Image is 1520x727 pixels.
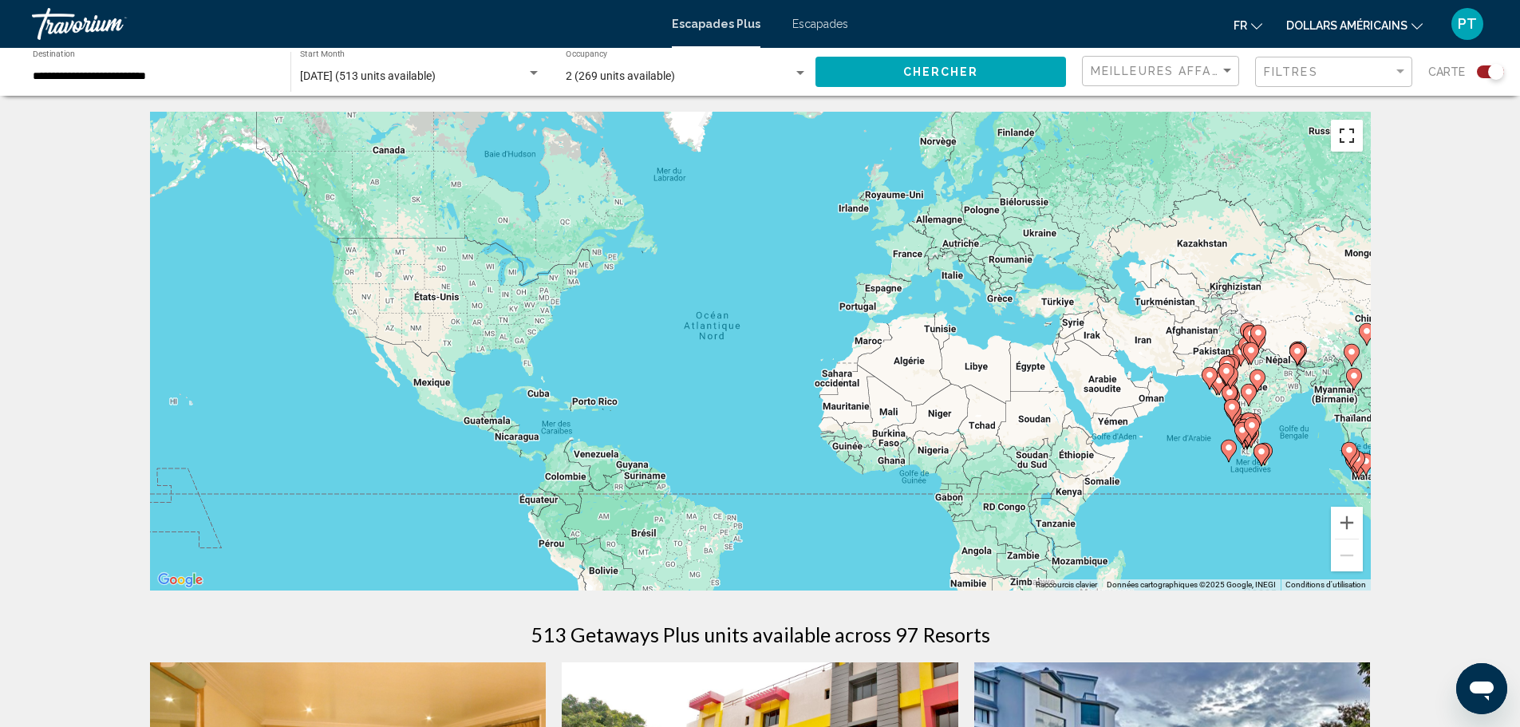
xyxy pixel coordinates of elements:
iframe: Bouton de lancement de la fenêtre de messagerie [1456,663,1507,714]
font: dollars américains [1286,19,1407,32]
span: Données cartographiques ©2025 Google, INEGI [1107,580,1276,589]
img: Google [154,570,207,591]
span: Filtres [1264,65,1318,78]
button: Passer en plein écran [1331,120,1363,152]
mat-select: Sort by [1091,65,1234,78]
button: Zoom arrière [1331,539,1363,571]
a: Conditions d'utilisation [1285,580,1366,589]
span: [DATE] (513 units available) [300,69,436,82]
a: Travorium [32,8,656,40]
button: Chercher [815,57,1066,86]
button: Zoom avant [1331,507,1363,539]
font: fr [1234,19,1247,32]
button: Raccourcis clavier [1036,579,1097,591]
a: Ouvrir cette zone dans Google Maps (dans une nouvelle fenêtre) [154,570,207,591]
button: Filter [1255,56,1412,89]
button: Changer de devise [1286,14,1423,37]
button: Menu utilisateur [1447,7,1488,41]
span: Meilleures affaires [1091,65,1242,77]
span: Carte [1428,61,1465,83]
font: PT [1458,15,1477,32]
a: Escapades Plus [672,18,760,30]
h1: 513 Getaways Plus units available across 97 Resorts [531,622,990,646]
span: Chercher [903,66,979,79]
a: Escapades [792,18,848,30]
button: Changer de langue [1234,14,1262,37]
span: 2 (269 units available) [566,69,675,82]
